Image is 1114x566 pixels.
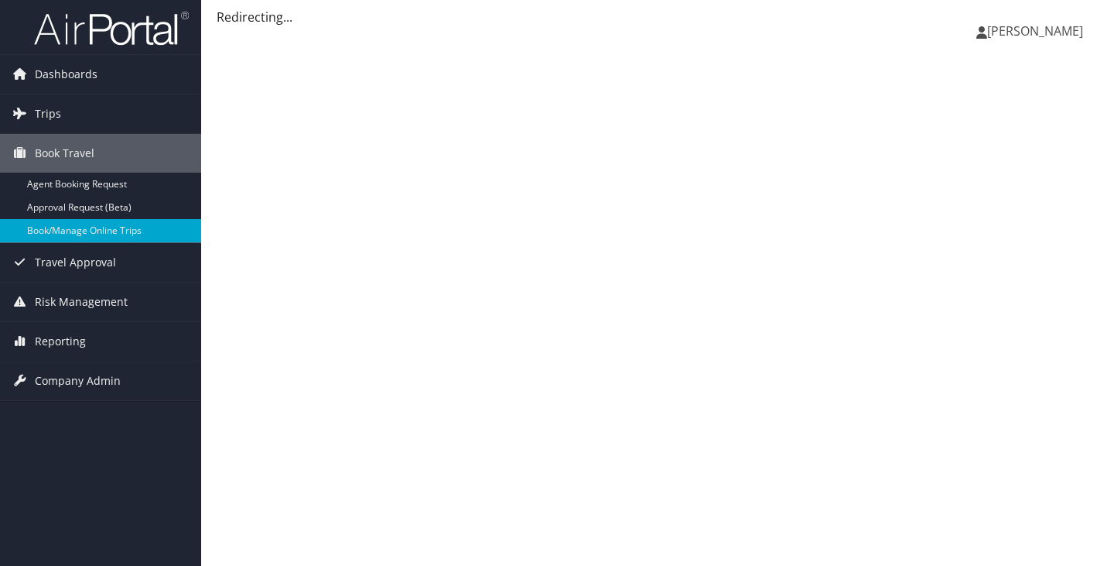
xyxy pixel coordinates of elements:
[34,10,189,46] img: airportal-logo.png
[35,55,97,94] span: Dashboards
[35,243,116,282] span: Travel Approval
[976,8,1099,54] a: [PERSON_NAME]
[987,22,1083,39] span: [PERSON_NAME]
[35,362,121,400] span: Company Admin
[217,8,1099,26] div: Redirecting...
[35,134,94,173] span: Book Travel
[35,283,128,321] span: Risk Management
[35,94,61,133] span: Trips
[35,322,86,361] span: Reporting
